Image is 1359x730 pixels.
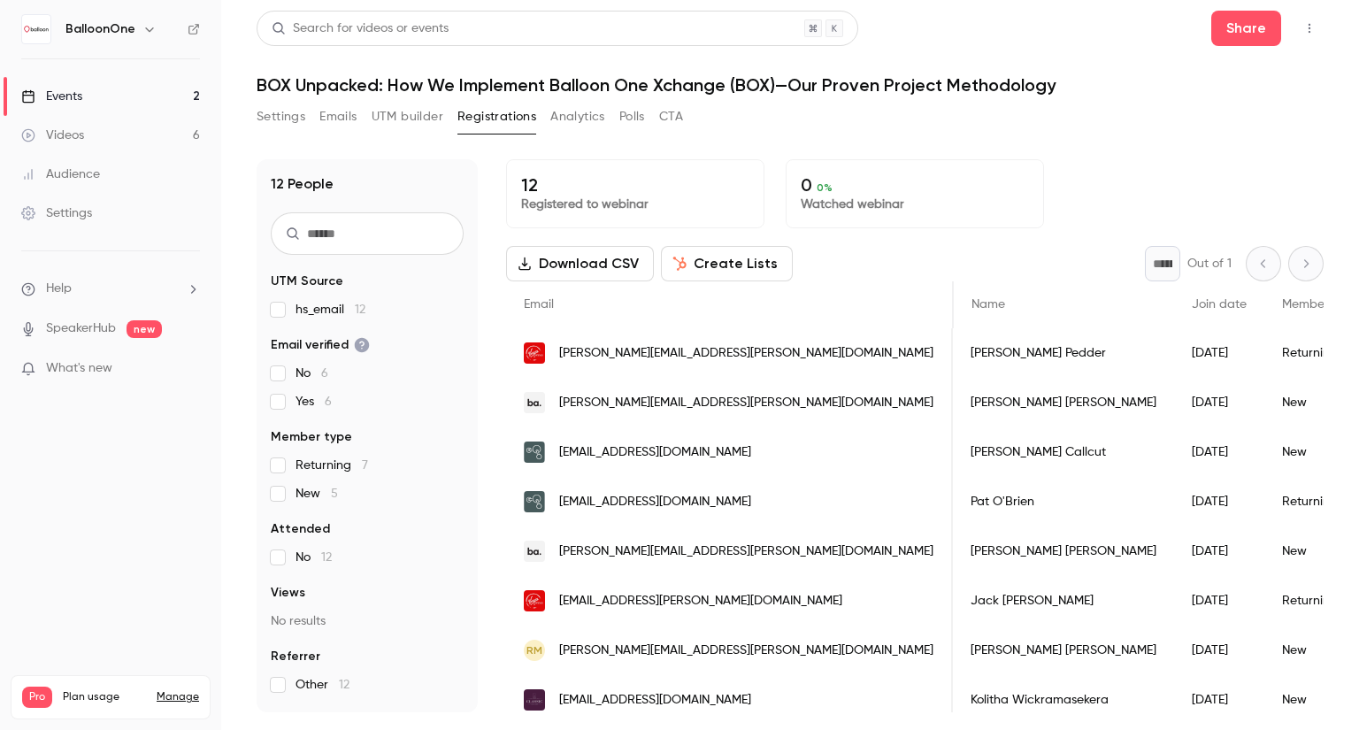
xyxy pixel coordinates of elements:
[21,280,200,298] li: help-dropdown-opener
[63,690,146,704] span: Plan usage
[521,196,749,213] p: Registered to webinar
[296,393,332,411] span: Yes
[271,173,334,195] h1: 12 People
[559,344,933,363] span: [PERSON_NAME][EMAIL_ADDRESS][PERSON_NAME][DOMAIN_NAME]
[801,174,1029,196] p: 0
[559,493,751,511] span: [EMAIL_ADDRESS][DOMAIN_NAME]
[271,584,305,602] span: Views
[559,691,751,710] span: [EMAIL_ADDRESS][DOMAIN_NAME]
[524,541,545,562] img: brandaddition.com
[46,359,112,378] span: What's new
[953,526,1174,576] div: [PERSON_NAME] [PERSON_NAME]
[271,273,343,290] span: UTM Source
[659,103,683,131] button: CTA
[46,280,72,298] span: Help
[296,301,365,319] span: hs_email
[1174,526,1264,576] div: [DATE]
[1282,298,1358,311] span: Member type
[559,642,933,660] span: [PERSON_NAME][EMAIL_ADDRESS][PERSON_NAME][DOMAIN_NAME]
[559,592,842,611] span: [EMAIL_ADDRESS][PERSON_NAME][DOMAIN_NAME]
[271,612,464,630] p: No results
[506,246,654,281] button: Download CSV
[953,576,1174,626] div: Jack [PERSON_NAME]
[21,204,92,222] div: Settings
[953,477,1174,526] div: Pat O'Brien
[953,328,1174,378] div: [PERSON_NAME] Pedder
[355,304,365,316] span: 12
[953,378,1174,427] div: [PERSON_NAME] [PERSON_NAME]
[296,485,338,503] span: New
[457,103,536,131] button: Registrations
[971,298,1005,311] span: Name
[524,442,545,463] img: camlab.co.uk
[1174,328,1264,378] div: [DATE]
[559,394,933,412] span: [PERSON_NAME][EMAIL_ADDRESS][PERSON_NAME][DOMAIN_NAME]
[319,103,357,131] button: Emails
[271,273,464,694] section: facet-groups
[257,74,1324,96] h1: BOX Unpacked: How We Implement Balloon One Xchange (BOX)—Our Proven Project Methodology
[257,103,305,131] button: Settings
[22,15,50,43] img: BalloonOne
[801,196,1029,213] p: Watched webinar
[296,676,349,694] span: Other
[1174,626,1264,675] div: [DATE]
[1174,427,1264,477] div: [DATE]
[21,127,84,144] div: Videos
[271,336,370,354] span: Email verified
[325,396,332,408] span: 6
[362,459,368,472] span: 7
[271,520,330,538] span: Attended
[331,488,338,500] span: 5
[1174,477,1264,526] div: [DATE]
[21,88,82,105] div: Events
[179,361,200,377] iframe: Noticeable Trigger
[661,246,793,281] button: Create Lists
[271,648,320,665] span: Referrer
[524,689,545,711] img: classicfinefoods.co.uk
[524,590,545,611] img: virginwines.co.uk
[157,690,199,704] a: Manage
[524,491,545,512] img: camlab.co.uk
[1174,378,1264,427] div: [DATE]
[953,675,1174,725] div: Kolitha Wickramasekera
[321,367,328,380] span: 6
[296,549,332,566] span: No
[1192,298,1247,311] span: Join date
[46,319,116,338] a: SpeakerHub
[559,443,751,462] span: [EMAIL_ADDRESS][DOMAIN_NAME]
[22,687,52,708] span: Pro
[953,427,1174,477] div: [PERSON_NAME] Callcut
[1174,675,1264,725] div: [DATE]
[550,103,605,131] button: Analytics
[524,342,545,364] img: virginwines.co.uk
[1211,11,1281,46] button: Share
[127,320,162,338] span: new
[526,642,542,658] span: RM
[65,20,135,38] h6: BalloonOne
[1174,576,1264,626] div: [DATE]
[296,365,328,382] span: No
[271,428,352,446] span: Member type
[321,551,332,564] span: 12
[272,19,449,38] div: Search for videos or events
[372,103,443,131] button: UTM builder
[521,174,749,196] p: 12
[559,542,933,561] span: [PERSON_NAME][EMAIL_ADDRESS][PERSON_NAME][DOMAIN_NAME]
[619,103,645,131] button: Polls
[339,679,349,691] span: 12
[524,298,554,311] span: Email
[953,626,1174,675] div: [PERSON_NAME] [PERSON_NAME]
[1187,255,1232,273] p: Out of 1
[21,165,100,183] div: Audience
[817,181,833,194] span: 0 %
[524,392,545,413] img: brandaddition.com
[296,457,368,474] span: Returning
